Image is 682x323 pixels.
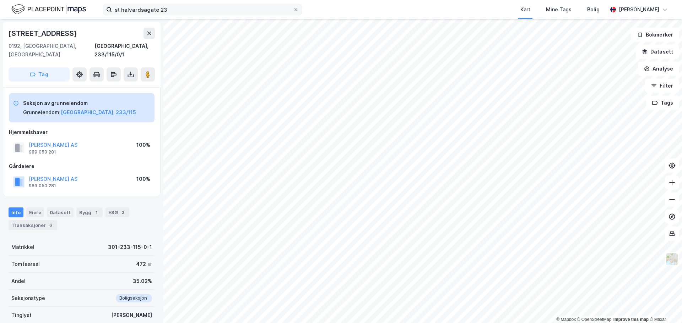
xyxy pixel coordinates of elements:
div: Eiere [26,207,44,217]
div: 301-233-115-0-1 [108,243,152,251]
div: Mine Tags [546,5,572,14]
div: Bolig [587,5,600,14]
div: 989 050 281 [29,149,56,155]
div: Datasett [47,207,74,217]
div: [PERSON_NAME] [111,311,152,319]
button: Tag [9,67,70,82]
div: 472 ㎡ [136,260,152,268]
div: Bygg [76,207,103,217]
button: Tags [646,96,679,110]
button: Analyse [638,62,679,76]
div: Hjemmelshaver [9,128,155,137]
div: ESG [105,207,129,217]
div: 6 [47,222,54,229]
div: 989 050 281 [29,183,56,189]
div: [PERSON_NAME] [619,5,659,14]
div: 100% [136,141,150,149]
input: Søk på adresse, matrikkel, gårdeiere, leietakere eller personer [112,4,293,15]
div: Seksjonstype [11,294,45,302]
button: Bokmerker [631,28,679,42]
div: Info [9,207,23,217]
iframe: Chat Widget [646,289,682,323]
div: 2 [119,209,126,216]
div: 1 [93,209,100,216]
div: Tinglyst [11,311,32,319]
div: [STREET_ADDRESS] [9,28,78,39]
div: Transaksjoner [9,220,57,230]
a: OpenStreetMap [577,317,612,322]
img: logo.f888ab2527a4732fd821a326f86c7f29.svg [11,3,86,16]
div: Gårdeiere [9,162,155,171]
button: Filter [645,79,679,93]
a: Improve this map [613,317,649,322]
div: Tomteareal [11,260,40,268]
div: [GEOGRAPHIC_DATA], 233/115/0/1 [94,42,155,59]
button: [GEOGRAPHIC_DATA], 233/115 [61,108,136,117]
div: 35.02% [133,277,152,285]
div: 100% [136,175,150,183]
div: Seksjon av grunneiendom [23,99,136,107]
img: Z [665,252,679,266]
div: Grunneiendom [23,108,59,117]
button: Datasett [636,45,679,59]
div: Andel [11,277,26,285]
a: Mapbox [556,317,576,322]
div: Matrikkel [11,243,34,251]
div: 0192, [GEOGRAPHIC_DATA], [GEOGRAPHIC_DATA] [9,42,94,59]
div: Kart [520,5,530,14]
